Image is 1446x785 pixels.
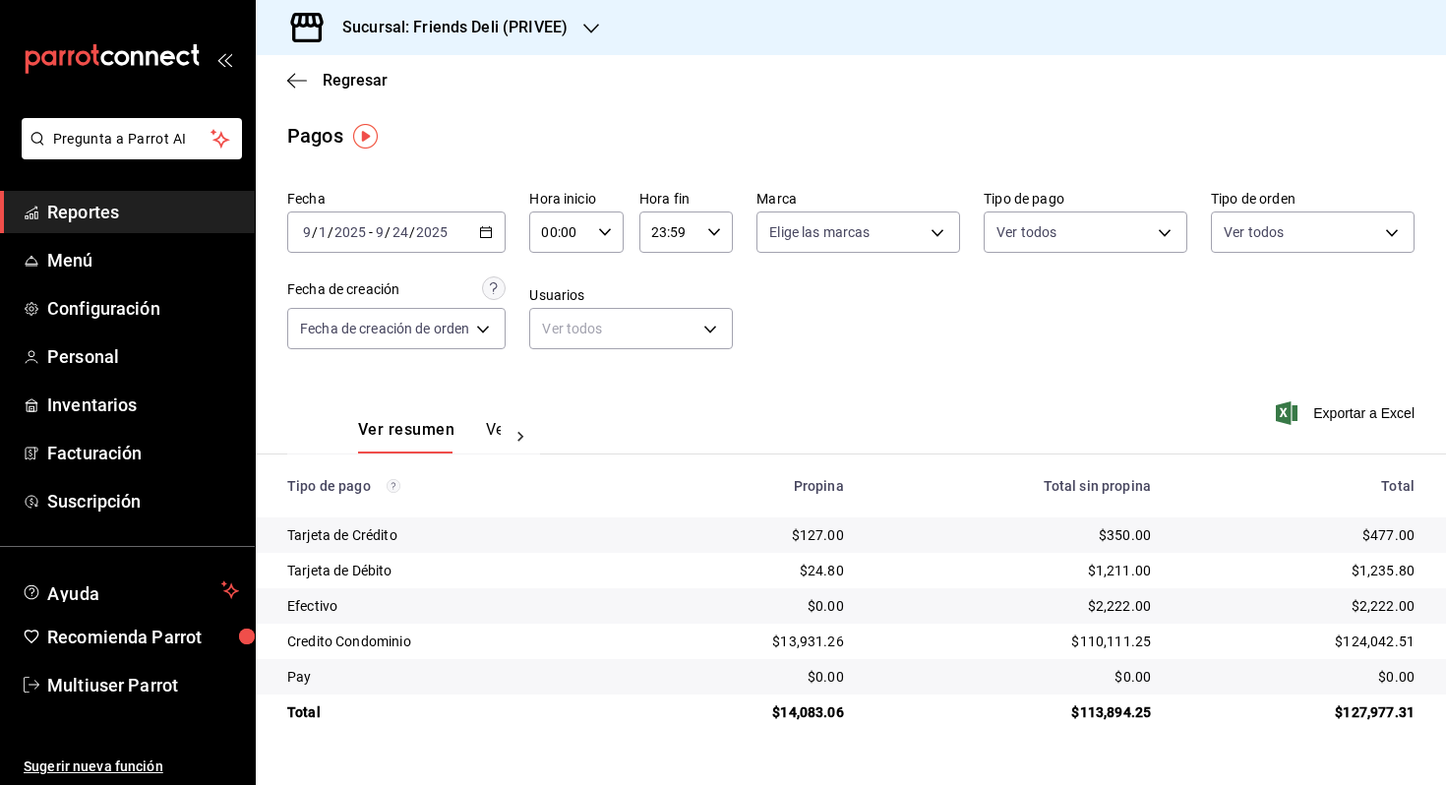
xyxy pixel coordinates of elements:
div: $0.00 [875,667,1151,687]
a: Pregunta a Parrot AI [14,143,242,163]
span: Configuración [47,295,239,322]
span: Pregunta a Parrot AI [53,129,211,150]
span: / [409,224,415,240]
span: Inventarios [47,392,239,418]
label: Marca [756,192,960,206]
span: Elige las marcas [769,222,870,242]
label: Fecha [287,192,506,206]
div: navigation tabs [358,420,501,453]
div: Credito Condominio [287,632,617,651]
div: Efectivo [287,596,617,616]
div: $0.00 [648,596,844,616]
div: Tarjeta de Débito [287,561,617,580]
label: Tipo de pago [984,192,1187,206]
div: Tipo de pago [287,478,617,494]
button: Exportar a Excel [1280,401,1415,425]
label: Usuarios [529,288,733,302]
span: - [369,224,373,240]
button: Regresar [287,71,388,90]
div: $113,894.25 [875,702,1151,722]
span: Personal [47,343,239,370]
div: $350.00 [875,525,1151,545]
img: Tooltip marker [353,124,378,149]
div: $13,931.26 [648,632,844,651]
div: Total [287,702,617,722]
div: $0.00 [1182,667,1415,687]
input: ---- [415,224,449,240]
span: Facturación [47,440,239,466]
svg: Los pagos realizados con Pay y otras terminales son montos brutos. [387,479,400,493]
input: ---- [333,224,367,240]
span: Ver todos [1224,222,1284,242]
label: Tipo de orden [1211,192,1415,206]
button: Pregunta a Parrot AI [22,118,242,159]
div: $124,042.51 [1182,632,1415,651]
div: Propina [648,478,844,494]
div: $24.80 [648,561,844,580]
span: Reportes [47,199,239,225]
button: open_drawer_menu [216,51,232,67]
button: Ver pagos [486,420,560,453]
div: $127,977.31 [1182,702,1415,722]
input: -- [375,224,385,240]
span: Sugerir nueva función [24,756,239,777]
div: $2,222.00 [875,596,1151,616]
h3: Sucursal: Friends Deli (PRIVEE) [327,16,568,39]
div: Tarjeta de Crédito [287,525,617,545]
span: Suscripción [47,488,239,514]
span: / [328,224,333,240]
div: Pay [287,667,617,687]
div: $110,111.25 [875,632,1151,651]
label: Hora fin [639,192,733,206]
div: Ver todos [529,308,733,349]
span: Ver todos [996,222,1056,242]
span: Regresar [323,71,388,90]
div: $1,211.00 [875,561,1151,580]
label: Hora inicio [529,192,623,206]
button: Ver resumen [358,420,454,453]
div: $477.00 [1182,525,1415,545]
span: Fecha de creación de orden [300,319,469,338]
div: Total sin propina [875,478,1151,494]
div: $0.00 [648,667,844,687]
span: Multiuser Parrot [47,672,239,698]
input: -- [302,224,312,240]
span: Recomienda Parrot [47,624,239,650]
div: $1,235.80 [1182,561,1415,580]
div: Fecha de creación [287,279,399,300]
div: $2,222.00 [1182,596,1415,616]
div: $14,083.06 [648,702,844,722]
span: / [312,224,318,240]
span: Menú [47,247,239,273]
div: $127.00 [648,525,844,545]
input: -- [392,224,409,240]
span: / [385,224,391,240]
input: -- [318,224,328,240]
div: Pagos [287,121,343,151]
span: Ayuda [47,578,213,602]
div: Total [1182,478,1415,494]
